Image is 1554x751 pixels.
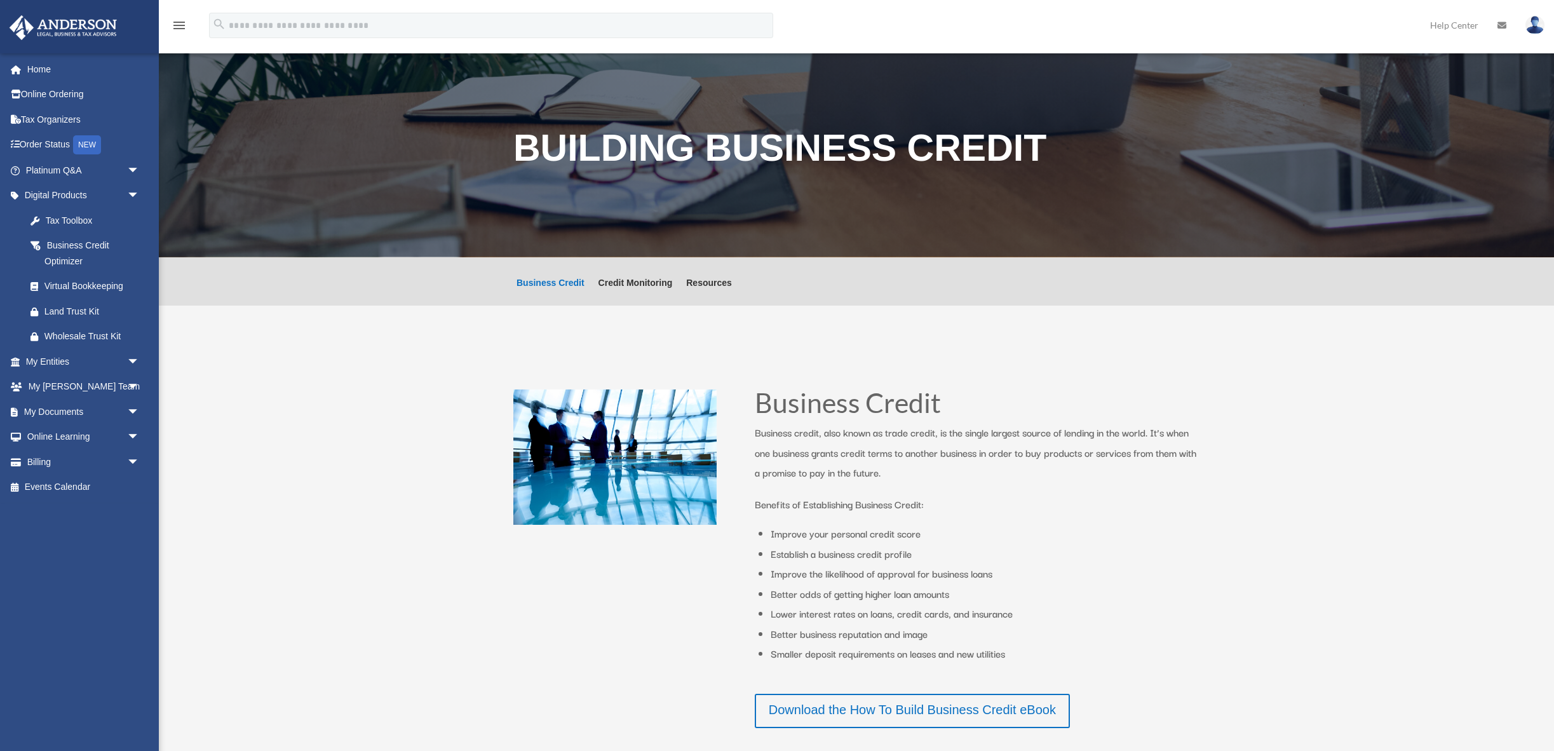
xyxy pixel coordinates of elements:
[127,399,152,425] span: arrow_drop_down
[9,374,159,400] a: My [PERSON_NAME] Teamarrow_drop_down
[172,18,187,33] i: menu
[9,183,159,208] a: Digital Productsarrow_drop_down
[6,15,121,40] img: Anderson Advisors Platinum Portal
[9,424,159,450] a: Online Learningarrow_drop_down
[212,17,226,31] i: search
[755,694,1070,728] a: Download the How To Build Business Credit eBook
[1525,16,1544,34] img: User Pic
[127,424,152,450] span: arrow_drop_down
[127,449,152,475] span: arrow_drop_down
[9,449,159,475] a: Billingarrow_drop_down
[755,494,1199,515] p: Benefits of Establishing Business Credit:
[771,624,1199,644] li: Better business reputation and image
[513,389,717,525] img: business people talking in office
[9,107,159,132] a: Tax Organizers
[9,399,159,424] a: My Documentsarrow_drop_down
[9,82,159,107] a: Online Ordering
[598,278,673,306] a: Credit Monitoring
[18,233,152,274] a: Business Credit Optimizer
[771,604,1199,624] li: Lower interest rates on loans, credit cards, and insurance
[771,584,1199,604] li: Better odds of getting higher loan amounts
[517,278,584,306] a: Business Credit
[771,524,1199,544] li: Improve your personal credit score
[44,304,143,320] div: Land Trust Kit
[127,349,152,375] span: arrow_drop_down
[127,183,152,209] span: arrow_drop_down
[127,158,152,184] span: arrow_drop_down
[127,374,152,400] span: arrow_drop_down
[18,324,159,349] a: Wholesale Trust Kit
[771,644,1199,664] li: Smaller deposit requirements on leases and new utilities
[771,544,1199,564] li: Establish a business credit profile
[44,238,137,269] div: Business Credit Optimizer
[9,158,159,183] a: Platinum Q&Aarrow_drop_down
[513,130,1199,173] h1: Building Business Credit
[9,475,159,500] a: Events Calendar
[172,22,187,33] a: menu
[18,208,159,233] a: Tax Toolbox
[771,564,1199,584] li: Improve the likelihood of approval for business loans
[44,328,143,344] div: Wholesale Trust Kit
[18,299,159,324] a: Land Trust Kit
[686,278,732,306] a: Resources
[18,274,159,299] a: Virtual Bookkeeping
[44,278,143,294] div: Virtual Bookkeeping
[9,57,159,82] a: Home
[755,423,1199,494] p: Business credit, also known as trade credit, is the single largest source of lending in the world...
[755,389,1199,423] h1: Business Credit
[73,135,101,154] div: NEW
[9,132,159,158] a: Order StatusNEW
[9,349,159,374] a: My Entitiesarrow_drop_down
[44,213,143,229] div: Tax Toolbox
